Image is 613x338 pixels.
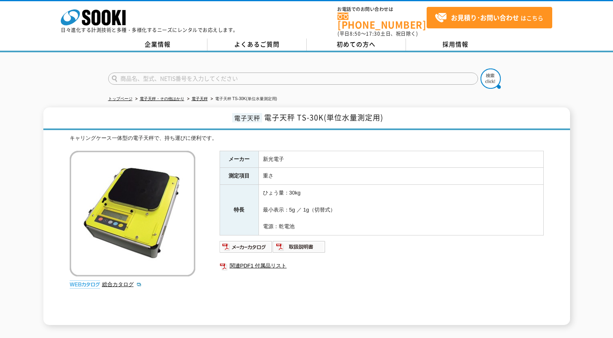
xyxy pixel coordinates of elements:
[220,240,273,253] img: メーカーカタログ
[435,12,543,24] span: はこちら
[264,112,383,123] span: 電子天秤 TS-30K(単位水量測定用)
[427,7,552,28] a: お見積り･お問い合わせはこちら
[61,28,238,32] p: 日々進化する計測技術と多種・多様化するニーズにレンタルでお応えします。
[209,95,277,103] li: 電子天秤 TS-30K(単位水量測定用)
[70,151,195,276] img: 電子天秤 TS-30K(単位水量測定用)
[232,113,262,122] span: 電子天秤
[140,96,184,101] a: 電子天秤・その他はかり
[307,39,406,51] a: 初めての方へ
[481,68,501,89] img: btn_search.png
[350,30,361,37] span: 8:50
[108,39,207,51] a: 企業情報
[273,246,326,252] a: 取扱説明書
[220,185,258,235] th: 特長
[220,261,544,271] a: 関連PDF1 付属品リスト
[337,30,418,37] span: (平日 ～ 土日、祝日除く)
[220,246,273,252] a: メーカーカタログ
[70,280,100,289] img: webカタログ
[273,240,326,253] img: 取扱説明書
[102,281,142,287] a: 総合カタログ
[451,13,519,22] strong: お見積り･お問い合わせ
[192,96,208,101] a: 電子天秤
[366,30,380,37] span: 17:30
[258,185,543,235] td: ひょう量：30kg 最小表示：5g ／ 1g（切替式） 電源：乾電池
[258,168,543,185] td: 重さ
[406,39,505,51] a: 採用情報
[70,134,544,143] div: キャリングケース一体型の電子天秤で、持ち運びに便利です。
[108,96,132,101] a: トップページ
[258,151,543,168] td: 新光電子
[207,39,307,51] a: よくあるご質問
[337,40,376,49] span: 初めての方へ
[337,7,427,12] span: お電話でのお問い合わせは
[220,168,258,185] th: 測定項目
[108,73,478,85] input: 商品名、型式、NETIS番号を入力してください
[220,151,258,168] th: メーカー
[337,13,427,29] a: [PHONE_NUMBER]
